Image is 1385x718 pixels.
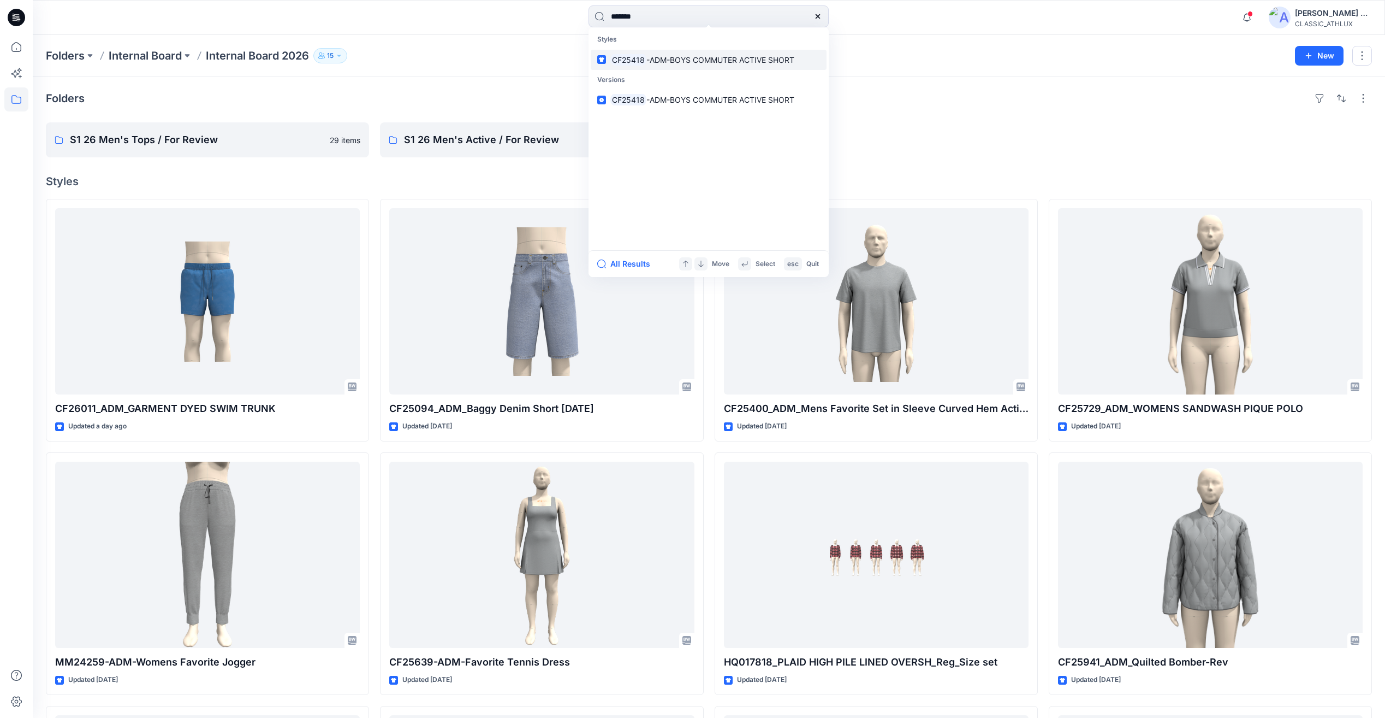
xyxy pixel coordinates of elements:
h4: Folders [46,92,85,105]
a: HQ017818_PLAID HIGH PILE LINED OVERSH_Reg_Size set [724,462,1029,648]
p: Move [712,258,729,270]
span: -ADM-BOYS COMMUTER ACTIVE SHORT [646,55,794,64]
p: Versions [591,70,827,90]
p: Updated [DATE] [68,674,118,686]
a: CF25729_ADM_WOMENS SANDWASH PIQUE POLO [1058,208,1363,395]
p: CF26011_ADM_GARMENT DYED SWIM TRUNK [55,401,360,416]
p: CF25094_ADM_Baggy Denim Short [DATE] [389,401,694,416]
a: CF25400_ADM_Mens Favorite Set in Sleeve Curved Hem Active Tee [724,208,1029,395]
h4: Styles [46,175,1372,188]
p: MM24259-ADM-Womens Favorite Jogger [55,655,360,670]
span: -ADM-BOYS COMMUTER ACTIVE SHORT [646,95,794,104]
div: CLASSIC_ATHLUX [1295,20,1371,28]
button: All Results [597,257,657,270]
p: Updated [DATE] [1071,674,1121,686]
p: CF25639-ADM-Favorite Tennis Dress [389,655,694,670]
p: 29 items [330,134,360,146]
p: Updated [DATE] [402,421,452,432]
p: esc [787,258,799,270]
p: Updated [DATE] [1071,421,1121,432]
a: Folders [46,48,85,63]
p: CF25400_ADM_Mens Favorite Set in Sleeve Curved Hem Active Tee [724,401,1029,416]
a: CF26011_ADM_GARMENT DYED SWIM TRUNK [55,208,360,395]
p: CF25729_ADM_WOMENS SANDWASH PIQUE POLO [1058,401,1363,416]
a: CF25639-ADM-Favorite Tennis Dress [389,462,694,648]
a: S1 26 Men's Tops / For Review29 items [46,122,369,157]
p: S1 26 Men's Active / For Review [404,132,658,148]
p: HQ017818_PLAID HIGH PILE LINED OVERSH_Reg_Size set [724,655,1029,670]
a: CF25418-ADM-BOYS COMMUTER ACTIVE SHORT [591,90,827,110]
p: Updated [DATE] [402,674,452,686]
a: MM24259-ADM-Womens Favorite Jogger [55,462,360,648]
p: 15 [327,50,334,62]
a: CF25094_ADM_Baggy Denim Short 18AUG25 [389,208,694,395]
p: Quit [806,258,819,270]
a: S1 26 Men's Active / For Review22 items [380,122,703,157]
p: Select [756,258,775,270]
p: Updated [DATE] [737,674,787,686]
button: 15 [313,48,347,63]
mark: CF25418 [610,93,646,106]
a: Internal Board [109,48,182,63]
a: CF25941_ADM_Quilted Bomber-Rev [1058,462,1363,648]
p: CF25941_ADM_Quilted Bomber-Rev [1058,655,1363,670]
a: CF25418-ADM-BOYS COMMUTER ACTIVE SHORT [591,50,827,70]
p: Internal Board 2026 [206,48,309,63]
button: New [1295,46,1344,66]
img: avatar [1269,7,1291,28]
p: Styles [591,30,827,50]
p: S1 26 Men's Tops / For Review [70,132,323,148]
p: Updated [DATE] [737,421,787,432]
mark: CF25418 [610,54,646,66]
div: [PERSON_NAME] Cfai [1295,7,1371,20]
p: Updated a day ago [68,421,127,432]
